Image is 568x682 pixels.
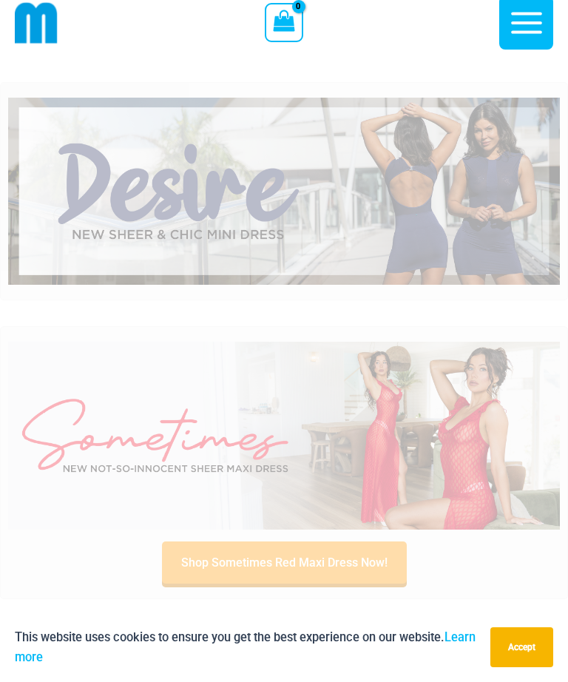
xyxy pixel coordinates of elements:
[8,98,560,286] img: Desire me Navy Dress
[490,627,553,667] button: Accept
[15,627,479,667] p: This website uses cookies to ensure you get the best experience on our website.
[15,1,58,44] img: cropped mm emblem
[162,541,407,584] a: Shop Sometimes Red Maxi Dress Now!
[8,342,560,530] img: Sometimes Red Maxi Dress
[265,3,302,41] a: View Shopping Cart, empty
[15,630,476,664] a: Learn more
